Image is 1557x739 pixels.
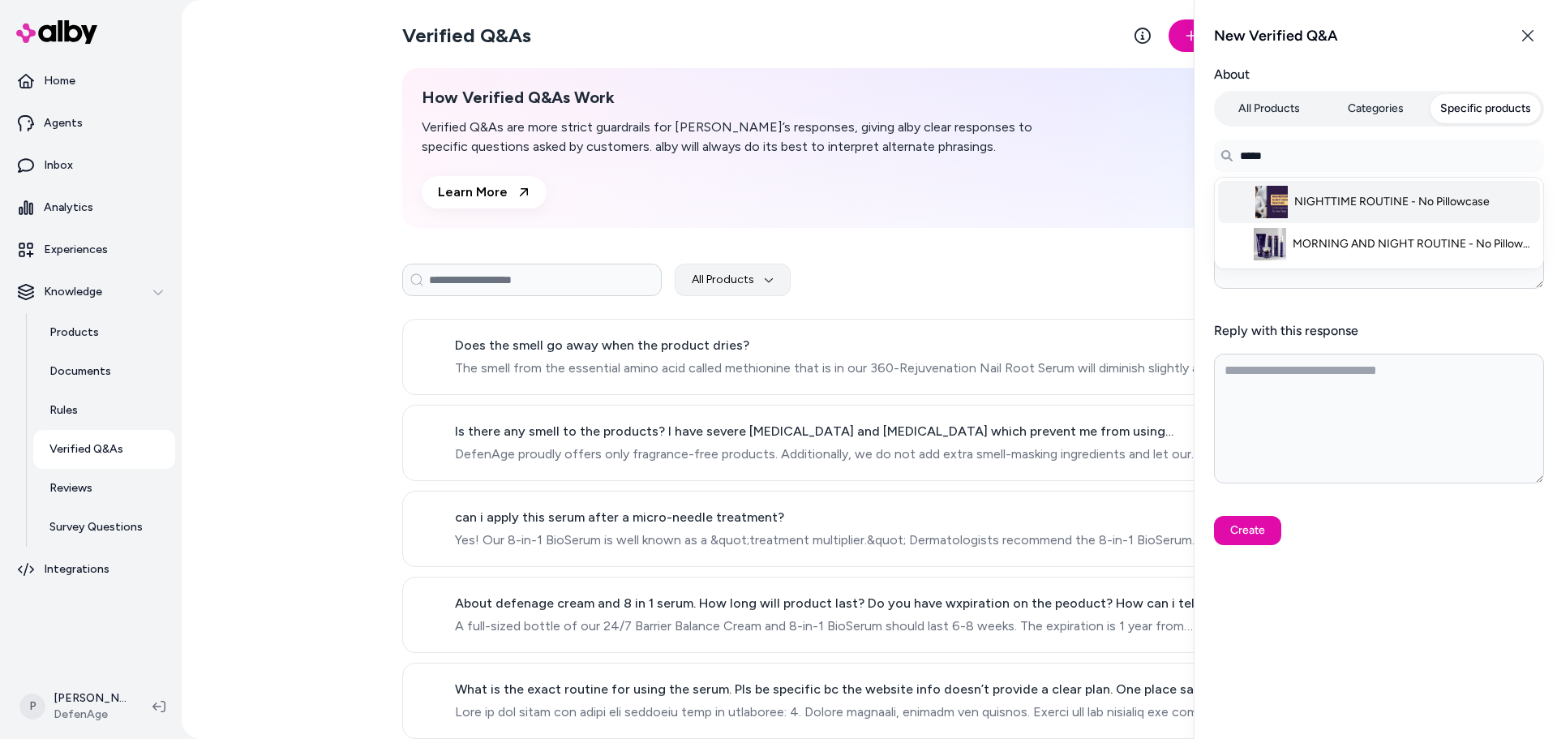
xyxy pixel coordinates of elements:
img: MORNING AND NIGHT ROUTINE - No Pillowcase [1254,228,1286,260]
p: Products [49,324,99,341]
img: alby Logo [16,20,97,44]
button: All Products [1217,94,1321,123]
span: DefenAge proudly offers only fragrance-free products. Additionally, we do not add extra smell-mas... [455,445,1208,464]
span: Is there any smell to the products? I have severe [MEDICAL_DATA] and [MEDICAL_DATA] which prevent... [455,422,1208,441]
p: [PERSON_NAME] [54,690,127,707]
a: Analytics [6,188,175,227]
span: P [19,694,45,720]
button: Create [1214,516,1281,545]
label: Reply with this response [1214,323,1358,338]
a: Reviews [33,469,175,508]
p: Documents [49,363,111,380]
a: Learn More [422,176,547,208]
span: DefenAge [54,707,127,723]
p: Experiences [44,242,108,258]
p: Reviews [49,480,92,496]
p: Integrations [44,561,109,578]
span: Does the smell go away when the product dries? [455,336,1208,355]
button: P[PERSON_NAME]DefenAge [10,681,139,733]
img: NIGHTTIME ROUTINE - No Pillowcase [1255,186,1288,218]
h2: How Verified Q&As Work [422,88,1044,108]
span: Yes! Our 8-in-1 BioSerum is well known as a &quot;treatment multiplier.&quot; Dermatologists reco... [455,531,1208,550]
p: Verified Q&As are more strict guardrails for [PERSON_NAME]’s responses, giving alby clear respons... [422,118,1044,157]
p: Analytics [44,200,93,216]
button: All Products [675,264,791,296]
span: MORNING AND NIGHT ROUTINE - No Pillowcase [1293,236,1535,252]
button: New Verified Q&A [1169,19,1336,52]
span: The smell from the essential amino acid called methionine that is in our 360-Rejuvenation Nail Ro... [455,359,1208,378]
a: Agents [6,104,175,143]
a: Integrations [6,550,175,589]
button: Knowledge [6,273,175,311]
h2: New Verified Q&A [1214,24,1338,47]
a: Inbox [6,146,175,185]
span: About defenage cream and 8 in 1 serum. How long will product last? Do you have wxpiration on the ... [455,594,1208,613]
p: Rules [49,402,78,419]
button: Categories [1324,94,1428,123]
p: Verified Q&As [49,441,123,458]
button: Specific products [1430,94,1541,123]
h2: Verified Q&As [402,23,531,49]
span: A full-sized bottle of our 24/7 Barrier Balance Cream and 8-in-1 BioSerum should last 6-8 weeks. ... [455,617,1208,636]
p: Inbox [44,157,73,174]
span: Lore ip dol sitam con adipi eli seddoeiu temp in utlaboree: 4. Dolore magnaali, enimadm ven quisn... [455,702,1208,722]
p: Knowledge [44,284,102,300]
a: Products [33,313,175,352]
a: Rules [33,391,175,430]
a: Verified Q&As [33,430,175,469]
span: NIGHTTIME ROUTINE - No Pillowcase [1294,194,1490,210]
a: Home [6,62,175,101]
span: can i apply this serum after a micro-needle treatment? [455,508,1208,527]
span: What is the exact routine for using the serum. Pls be specific bc the website info doesn’t provid... [455,680,1208,699]
a: Survey Questions [33,508,175,547]
p: Home [44,73,75,89]
p: Survey Questions [49,519,143,535]
a: Experiences [6,230,175,269]
a: Documents [33,352,175,391]
p: Agents [44,115,83,131]
label: About [1214,65,1544,84]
